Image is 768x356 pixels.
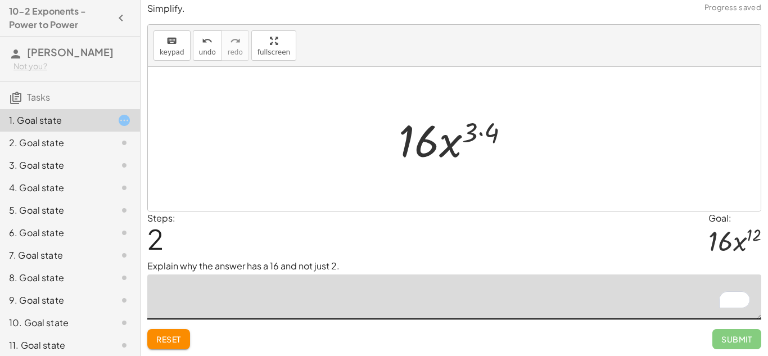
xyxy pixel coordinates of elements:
[202,34,213,48] i: undo
[9,316,100,330] div: 10. Goal state
[147,2,761,15] p: Simplify.
[160,48,184,56] span: keypad
[118,249,131,262] i: Task not started.
[199,48,216,56] span: undo
[9,204,100,217] div: 5. Goal state
[9,181,100,195] div: 4. Goal state
[118,226,131,240] i: Task not started.
[27,46,114,58] span: [PERSON_NAME]
[118,339,131,352] i: Task not started.
[147,329,190,349] button: Reset
[27,91,50,103] span: Tasks
[156,334,181,344] span: Reset
[9,294,100,307] div: 9. Goal state
[9,4,111,31] h4: 10-2 Exponents - Power to Power
[147,222,164,256] span: 2
[704,2,761,13] span: Progress saved
[13,61,131,72] div: Not you?
[9,226,100,240] div: 6. Goal state
[9,114,100,127] div: 1. Goal state
[230,34,241,48] i: redo
[147,259,761,273] p: Explain why the answer has a 16 and not just 2.
[251,30,296,61] button: fullscreen
[118,181,131,195] i: Task not started.
[9,249,100,262] div: 7. Goal state
[118,294,131,307] i: Task not started.
[166,34,177,48] i: keyboard
[228,48,243,56] span: redo
[118,271,131,285] i: Task not started.
[118,114,131,127] i: Task started.
[118,136,131,150] i: Task not started.
[9,271,100,285] div: 8. Goal state
[257,48,290,56] span: fullscreen
[118,159,131,172] i: Task not started.
[222,30,249,61] button: redoredo
[9,136,100,150] div: 2. Goal state
[147,212,175,224] label: Steps:
[708,211,761,225] div: Goal:
[118,316,131,330] i: Task not started.
[153,30,191,61] button: keyboardkeypad
[9,339,100,352] div: 11. Goal state
[9,159,100,172] div: 3. Goal state
[193,30,222,61] button: undoundo
[118,204,131,217] i: Task not started.
[147,274,761,319] textarea: To enrich screen reader interactions, please activate Accessibility in Grammarly extension settings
